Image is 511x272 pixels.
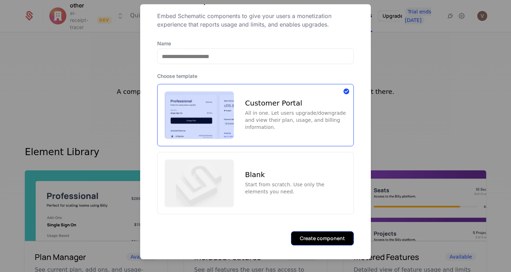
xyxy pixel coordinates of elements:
[291,231,354,245] button: Create component
[245,181,346,195] div: Start from scratch. Use only the elements you need.
[245,100,346,107] div: Customer Portal
[157,12,354,29] div: Embed Schematic components to give your users a monetization experience that reports usage and li...
[157,73,354,80] div: Choose template
[245,109,346,131] div: All in one. Let users upgrade/downgrade and view their plan, usage, and billing information.
[165,159,234,207] img: blank.png
[157,40,354,47] label: Name
[245,171,346,178] div: Blank
[165,91,234,139] img: customer-portal.png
